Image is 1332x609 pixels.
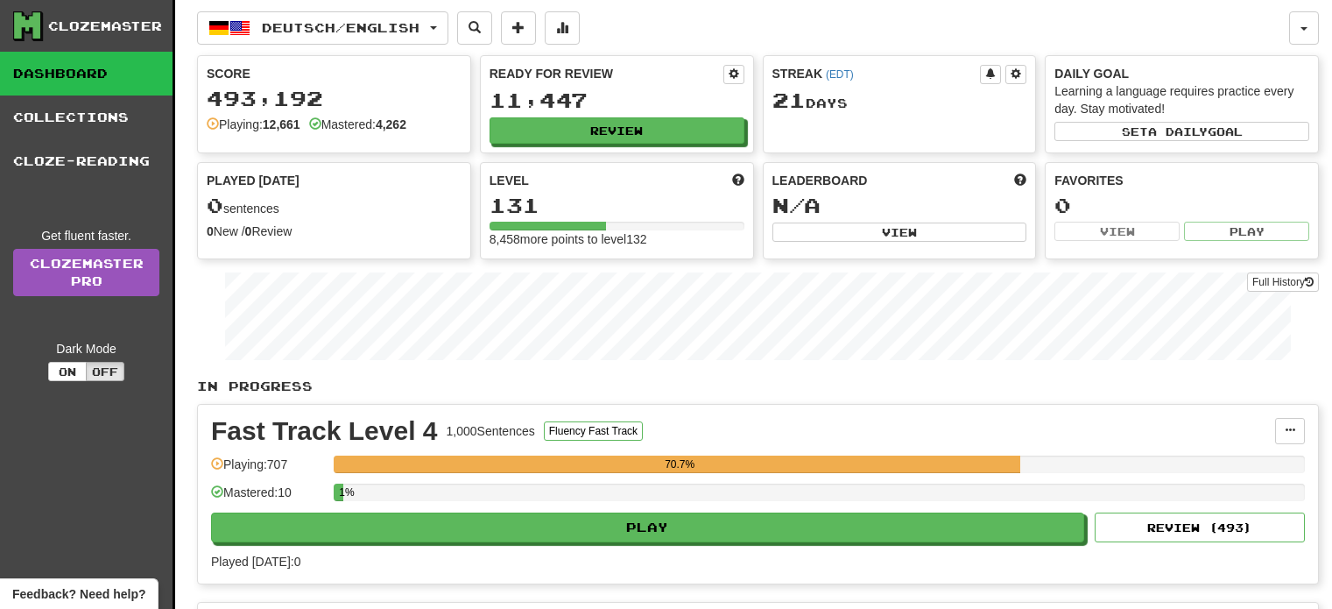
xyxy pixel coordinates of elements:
a: (EDT) [826,68,854,81]
span: Score more points to level up [732,172,744,189]
div: Playing: 707 [211,456,325,485]
div: 11,447 [490,89,744,111]
span: N/A [772,193,821,217]
strong: 0 [207,224,214,238]
div: Get fluent faster. [13,227,159,244]
div: Streak [772,65,981,82]
button: View [1054,222,1180,241]
div: New / Review [207,223,462,240]
div: Favorites [1054,172,1309,189]
div: Mastered: 10 [211,484,325,513]
div: Clozemaster [48,18,162,35]
div: 1,000 Sentences [447,422,535,440]
a: ClozemasterPro [13,249,159,296]
span: This week in points, UTC [1014,172,1026,189]
span: a daily [1148,125,1208,138]
strong: 12,661 [263,117,300,131]
button: Play [1184,222,1309,241]
span: Deutsch / English [262,20,419,35]
p: In Progress [197,378,1319,395]
div: sentences [207,195,462,217]
span: Played [DATE] [207,172,300,189]
div: Mastered: [309,116,406,133]
button: Review [490,117,744,144]
span: Level [490,172,529,189]
div: Learning a language requires practice every day. Stay motivated! [1054,82,1309,117]
div: Day s [772,89,1027,112]
button: Add sentence to collection [501,11,536,45]
button: Search sentences [457,11,492,45]
button: Full History [1247,273,1319,292]
span: Open feedback widget [12,585,145,603]
div: 131 [490,195,744,216]
button: View [772,223,1027,242]
button: Off [86,362,124,381]
button: More stats [545,11,580,45]
strong: 0 [245,224,252,238]
strong: 4,262 [376,117,406,131]
div: 70.7% [339,456,1020,473]
div: 493,192 [207,88,462,110]
div: 0 [1054,195,1309,216]
div: Playing: [207,116,300,133]
div: Score [207,65,462,82]
button: Deutsch/English [197,11,448,45]
button: Review (493) [1095,513,1305,542]
span: Played [DATE]: 0 [211,555,300,569]
span: 21 [772,88,806,112]
button: On [48,362,87,381]
button: Fluency Fast Track [544,421,643,441]
button: Seta dailygoal [1054,122,1309,141]
div: 8,458 more points to level 132 [490,230,744,248]
span: 0 [207,193,223,217]
div: Ready for Review [490,65,723,82]
div: Daily Goal [1054,65,1309,82]
div: 1% [339,484,343,501]
div: Dark Mode [13,340,159,358]
button: Play [211,513,1084,542]
span: Leaderboard [772,172,868,189]
div: Fast Track Level 4 [211,418,438,444]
